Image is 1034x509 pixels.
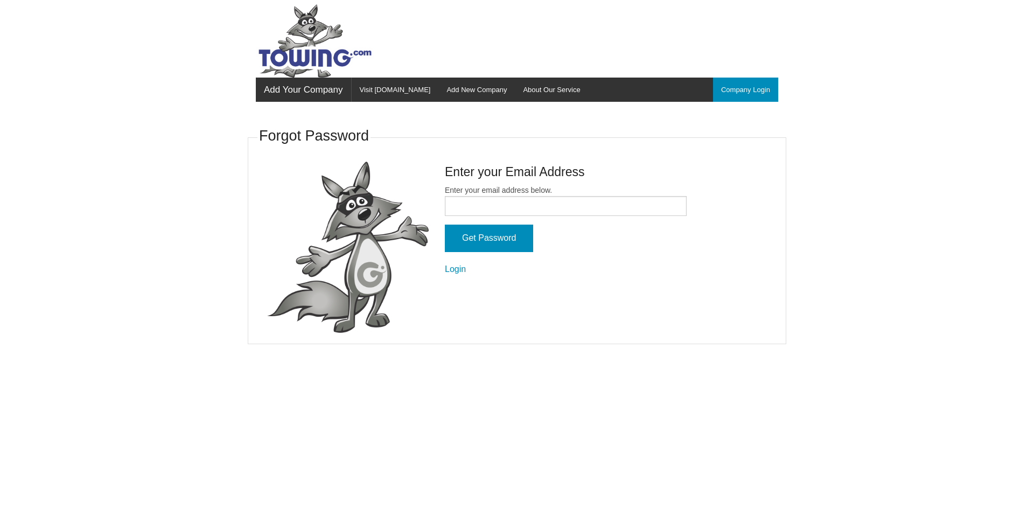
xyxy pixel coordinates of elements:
input: Enter your email address below. [445,196,687,216]
label: Enter your email address below. [445,185,687,216]
a: Login [445,264,466,274]
a: Company Login [713,78,778,102]
input: Get Password [445,225,533,252]
a: Add Your Company [256,78,351,102]
h3: Forgot Password [259,126,369,147]
a: Add New Company [438,78,515,102]
img: Towing.com Logo [256,4,374,78]
a: About Our Service [515,78,588,102]
h4: Enter your Email Address [445,163,687,180]
img: fox-Presenting.png [267,162,429,333]
a: Visit [DOMAIN_NAME] [352,78,439,102]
